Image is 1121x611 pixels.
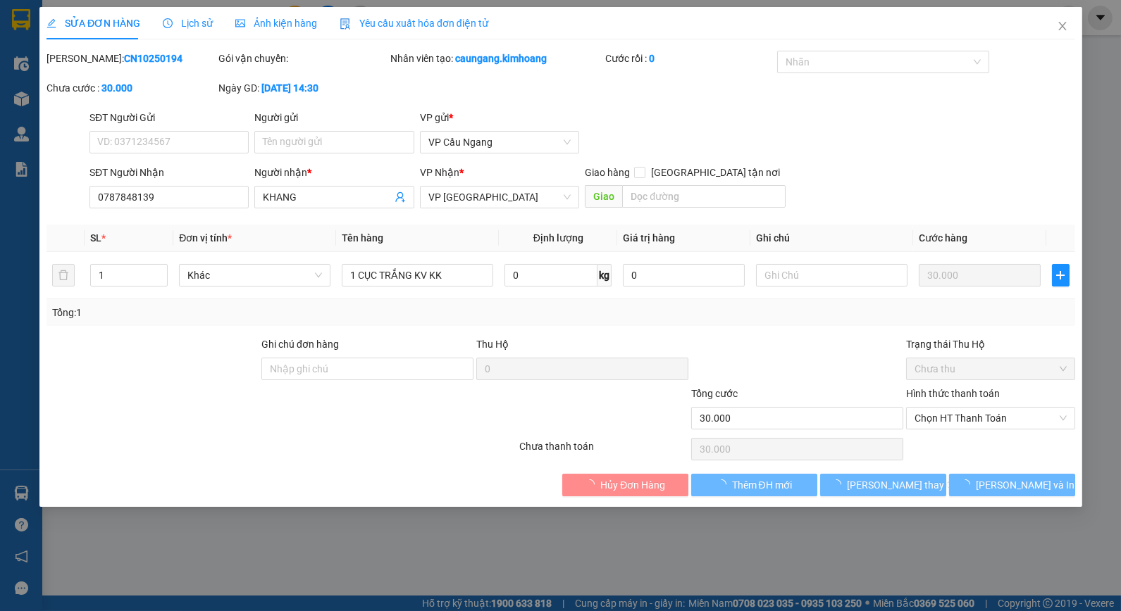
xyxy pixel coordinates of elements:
span: VP Cầu Ngang [428,132,571,153]
input: Ghi Chú [756,264,908,286]
b: 30.000 [101,82,132,94]
span: clock-circle [163,18,173,28]
span: Giao hàng [585,167,630,178]
button: delete [52,264,75,286]
span: GIAO: [6,78,34,92]
span: VP Nhận [420,167,459,178]
span: KHANG [75,63,113,76]
div: VP gửi [420,110,579,125]
button: Hủy Đơn Hàng [562,474,688,496]
span: Khác [187,265,322,286]
input: Dọc đường [622,185,786,208]
button: [PERSON_NAME] và In [948,474,1074,496]
span: 0787848139 - [6,63,113,76]
div: Nhân viên tạo: [390,51,602,66]
button: Close [1042,7,1082,46]
div: SĐT Người Gửi [89,110,249,125]
p: NHẬN: [6,47,206,61]
button: plus [1052,264,1069,286]
span: Chưa thu [914,358,1066,379]
span: Tổng cước [690,388,737,399]
span: Cước hàng [919,232,967,244]
span: Đơn vị tính [179,232,232,244]
span: Hủy Đơn Hàng [600,477,665,493]
button: [PERSON_NAME] thay đổi [819,474,946,496]
span: [PERSON_NAME] thay đổi [846,477,959,493]
input: 0 [919,264,1041,286]
span: Ảnh kiện hàng [235,18,317,29]
span: picture [235,18,245,28]
div: SĐT Người Nhận [89,165,249,180]
span: kg [597,264,612,286]
span: VP [GEOGRAPHIC_DATA] [39,47,165,61]
span: loading [585,479,600,489]
span: Yêu cầu xuất hóa đơn điện tử [340,18,488,29]
span: Cước rồi: [4,97,59,113]
label: Ghi chú đơn hàng [261,339,339,350]
span: Định lượng [533,232,583,244]
span: loading [960,479,975,489]
span: close [1056,20,1067,32]
input: Ghi chú đơn hàng [261,358,473,380]
p: GỬI: [6,27,206,41]
b: [DATE] 14:30 [261,82,318,94]
span: Thu Hộ [476,339,509,350]
div: Người nhận [254,165,414,180]
div: [PERSON_NAME]: [47,51,216,66]
span: VP Bình Phú [428,187,571,208]
span: Chọn HT Thanh Toán [914,408,1066,429]
span: VP Cầu Ngang - [29,27,108,41]
div: Trạng thái Thu Hộ [905,336,1074,352]
b: caungang.kimhoang [455,53,547,64]
span: loading [716,479,731,489]
strong: BIÊN NHẬN GỬI HÀNG [47,8,163,21]
label: Hình thức thanh toán [905,388,999,399]
div: Người gửi [254,110,414,125]
span: Thêm ĐH mới [731,477,791,493]
b: CN10250194 [124,53,182,64]
span: 0 [63,97,70,113]
span: [PERSON_NAME] và In [975,477,1074,493]
div: Chưa cước : [47,80,216,96]
span: [GEOGRAPHIC_DATA] tận nơi [645,165,786,180]
span: Tên hàng [342,232,383,244]
img: icon [340,18,351,30]
div: Tổng: 1 [52,305,433,320]
div: Ngày GD: [218,80,388,96]
span: Giao [585,185,622,208]
span: user-add [395,191,406,203]
div: Chưa thanh toán [518,439,690,463]
div: Gói vận chuyển: [218,51,388,66]
button: Thêm ĐH mới [690,474,817,496]
input: VD: Bàn, Ghế [342,264,493,286]
span: loading [831,479,846,489]
div: Cước rồi : [605,51,774,66]
b: 0 [648,53,654,64]
span: edit [47,18,56,28]
span: SL [90,232,101,244]
th: Ghi chú [750,225,913,252]
span: plus [1053,270,1068,281]
span: Giá trị hàng [623,232,675,244]
span: SỬA ĐƠN HÀNG [47,18,140,29]
span: Lịch sử [163,18,213,29]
